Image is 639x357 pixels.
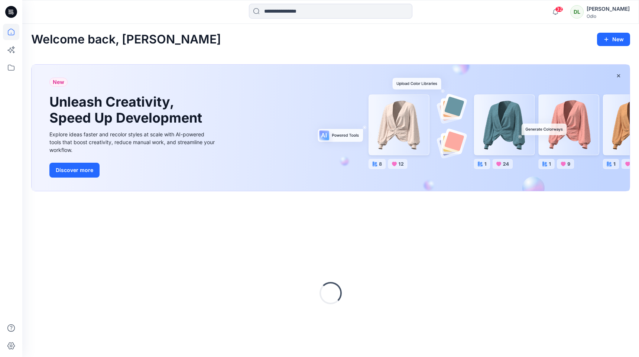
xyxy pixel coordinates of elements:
div: DL [570,5,584,19]
button: New [597,33,630,46]
div: Explore ideas faster and recolor styles at scale with AI-powered tools that boost creativity, red... [49,130,217,154]
div: [PERSON_NAME] [587,4,630,13]
h2: Welcome back, [PERSON_NAME] [31,33,221,46]
a: Discover more [49,163,217,178]
h1: Unleash Creativity, Speed Up Development [49,94,205,126]
span: New [53,78,64,87]
span: 32 [555,6,563,12]
button: Discover more [49,163,100,178]
div: Odlo [587,13,630,19]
